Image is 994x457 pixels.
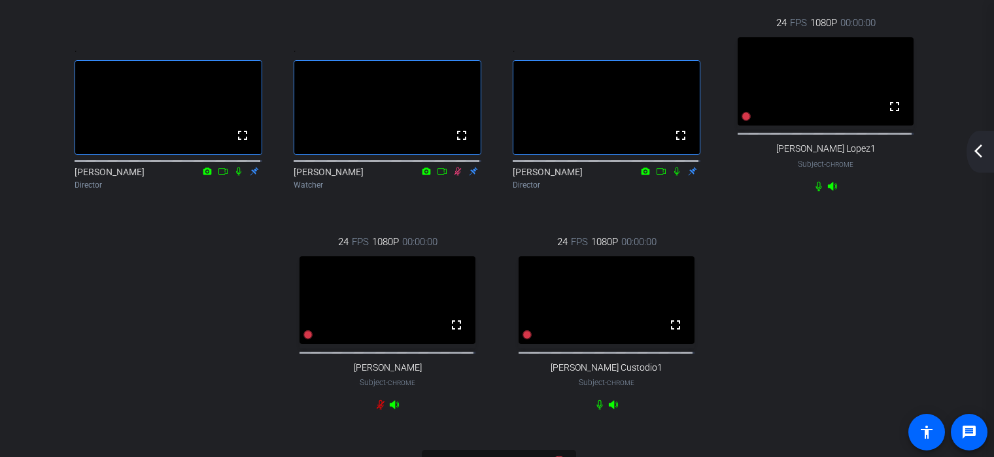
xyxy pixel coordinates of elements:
[75,37,262,60] div: .
[294,37,481,60] div: .
[887,99,902,114] mat-icon: fullscreen
[513,37,700,60] div: .
[294,165,481,191] div: [PERSON_NAME]
[557,235,568,249] span: 24
[294,179,481,191] div: Watcher
[776,143,876,154] span: [PERSON_NAME] Lopez1
[360,377,415,388] span: Subject
[513,179,700,191] div: Director
[75,165,262,191] div: [PERSON_NAME]
[810,16,837,30] span: 1080P
[449,317,464,333] mat-icon: fullscreen
[591,235,618,249] span: 1080P
[673,127,689,143] mat-icon: fullscreen
[798,158,853,170] span: Subject
[402,235,437,249] span: 00:00:00
[605,378,607,387] span: -
[338,235,349,249] span: 24
[579,377,634,388] span: Subject
[454,127,470,143] mat-icon: fullscreen
[352,235,369,249] span: FPS
[571,235,588,249] span: FPS
[840,16,876,30] span: 00:00:00
[668,317,683,333] mat-icon: fullscreen
[372,235,399,249] span: 1080P
[551,362,662,373] span: [PERSON_NAME] Custodio1
[607,379,634,386] span: Chrome
[354,362,422,373] span: [PERSON_NAME]
[776,16,787,30] span: 24
[621,235,657,249] span: 00:00:00
[790,16,807,30] span: FPS
[824,160,826,169] span: -
[826,161,853,168] span: Chrome
[919,424,934,440] mat-icon: accessibility
[513,165,700,191] div: [PERSON_NAME]
[961,424,977,440] mat-icon: message
[235,127,250,143] mat-icon: fullscreen
[970,143,986,159] mat-icon: arrow_back_ios_new
[386,378,388,387] span: -
[75,179,262,191] div: Director
[388,379,415,386] span: Chrome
